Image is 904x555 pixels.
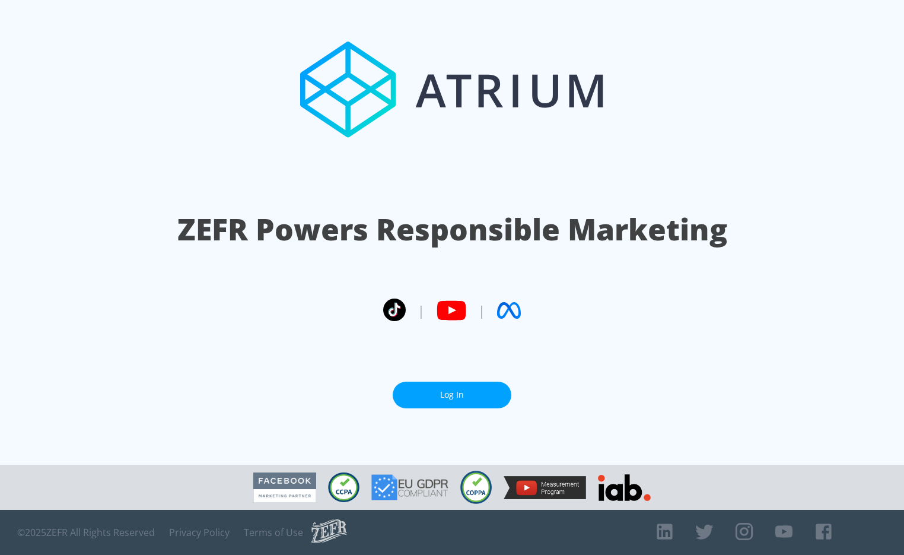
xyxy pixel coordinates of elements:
h1: ZEFR Powers Responsible Marketing [177,209,727,250]
img: CCPA Compliant [328,472,359,502]
a: Log In [393,382,511,408]
span: © 2025 ZEFR All Rights Reserved [17,527,155,538]
img: Facebook Marketing Partner [253,472,316,503]
img: COPPA Compliant [460,471,492,504]
span: | [418,302,425,319]
img: YouTube Measurement Program [504,476,586,499]
a: Privacy Policy [169,527,230,538]
a: Terms of Use [244,527,303,538]
span: | [478,302,485,319]
img: GDPR Compliant [371,474,448,500]
img: IAB [598,474,651,501]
